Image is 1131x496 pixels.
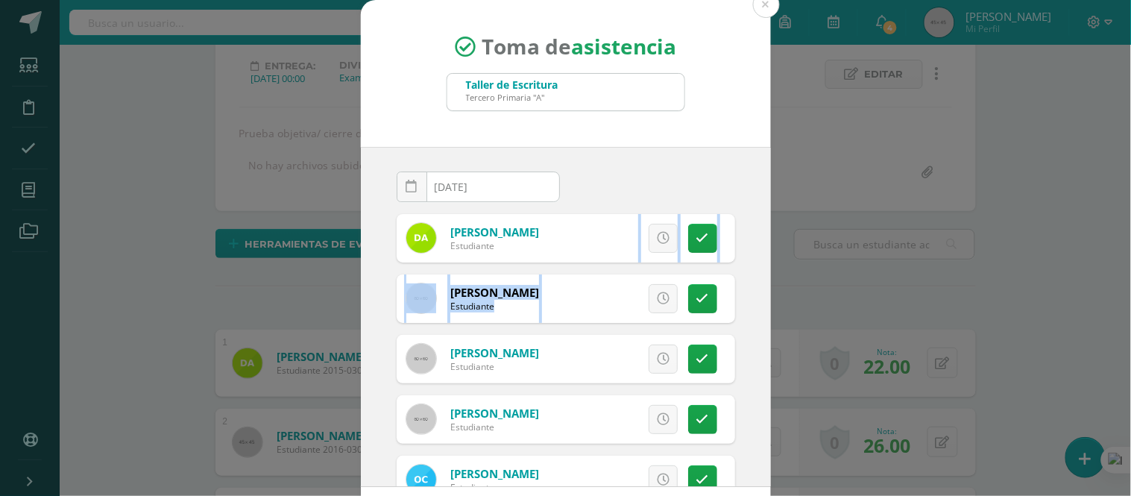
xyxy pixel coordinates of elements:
input: Fecha de Inasistencia [397,172,559,201]
a: [PERSON_NAME] [450,225,539,239]
a: [PERSON_NAME] [450,285,539,300]
img: 39da38ad6e973484b75c0a62f79f4f1f.png [406,223,436,253]
a: [PERSON_NAME] [450,345,539,360]
img: 60x60 [406,404,436,434]
div: Estudiante [450,239,539,252]
strong: asistencia [571,33,676,61]
div: Tercero Primaria "A" [466,92,558,103]
div: Estudiante [450,360,539,373]
img: 60x60 [406,283,436,313]
a: [PERSON_NAME] [450,466,539,481]
div: Estudiante [450,300,539,313]
img: 60x60 [406,344,436,374]
span: Toma de [482,33,676,61]
div: Estudiante [450,421,539,433]
div: Estudiante [450,481,539,494]
a: [PERSON_NAME] [450,406,539,421]
div: Taller de Escritura [466,78,558,92]
input: Busca un grado o sección aquí... [447,74,684,110]
img: d071d07279b6023d7936bb6d96a692e6.png [406,465,436,495]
